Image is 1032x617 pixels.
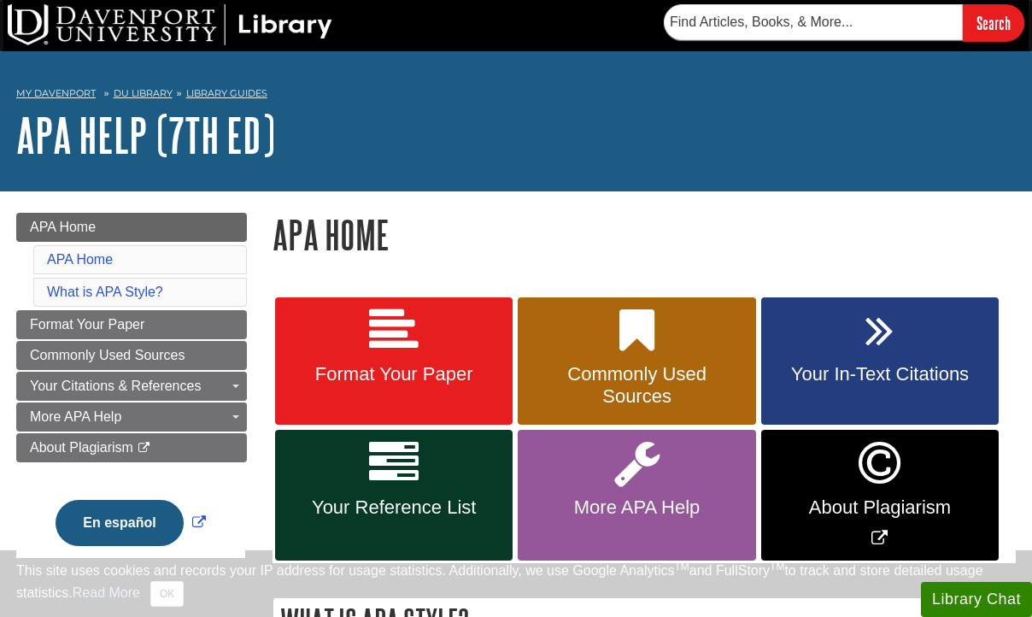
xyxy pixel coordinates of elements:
a: Link opens in new window [761,430,999,561]
span: Your Citations & References [30,379,201,393]
i: This link opens in a new window [137,443,151,454]
span: Format Your Paper [288,363,500,385]
span: APA Home [30,220,96,234]
span: About Plagiarism [774,497,986,519]
a: APA Help (7th Ed) [16,109,275,162]
a: Library Guides [186,87,267,99]
a: More APA Help [16,403,247,432]
input: Find Articles, Books, & More... [664,4,963,40]
span: More APA Help [30,409,121,424]
a: Format Your Paper [275,297,513,426]
a: DU Library [114,87,173,99]
nav: breadcrumb [16,82,1016,109]
a: More APA Help [518,430,755,561]
a: About Plagiarism [16,433,247,462]
img: DU Library [8,4,332,45]
span: Format Your Paper [30,317,144,332]
a: Your Citations & References [16,372,247,401]
a: Commonly Used Sources [16,341,247,370]
span: Your In-Text Citations [774,363,986,385]
a: Your Reference List [275,430,513,561]
span: Commonly Used Sources [30,348,185,362]
a: Format Your Paper [16,310,247,339]
span: About Plagiarism [30,440,133,455]
span: Commonly Used Sources [531,363,742,408]
a: What is APA Style? [47,285,163,299]
a: Link opens in new window [51,515,209,530]
span: Your Reference List [288,497,500,519]
a: APA Home [47,252,113,267]
a: Commonly Used Sources [518,297,755,426]
span: More APA Help [531,497,742,519]
button: Library Chat [921,582,1032,617]
a: APA Home [16,213,247,242]
form: Searches DU Library's articles, books, and more [664,4,1024,41]
a: My Davenport [16,86,96,101]
h1: APA Home [273,213,1016,256]
a: Your In-Text Citations [761,297,999,426]
div: Guide Page Menu [16,213,247,575]
input: Search [963,4,1024,41]
button: En español [56,500,183,546]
